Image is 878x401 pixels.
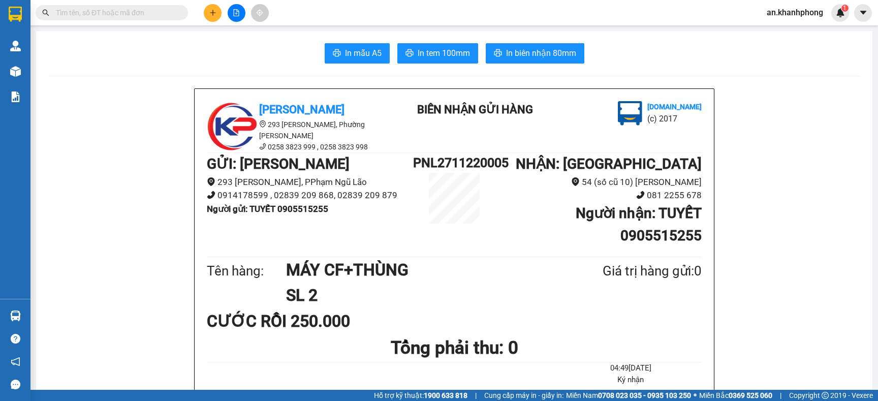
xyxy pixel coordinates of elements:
[209,9,216,16] span: plus
[571,177,580,186] span: environment
[475,390,477,401] span: |
[484,390,563,401] span: Cung cấp máy in - giấy in:
[207,309,370,334] div: CƯỚC RỒI 250.000
[405,49,414,58] span: printer
[374,390,467,401] span: Hỗ trợ kỹ thuật:
[859,8,868,17] span: caret-down
[286,257,553,283] h1: MÁY CF+THÙNG
[843,5,846,12] span: 1
[618,101,642,126] img: logo.jpg
[854,4,872,22] button: caret-down
[11,380,20,389] span: message
[207,101,258,152] img: logo.jpg
[413,153,495,173] h1: PNL2711220005
[566,390,691,401] span: Miền Nam
[256,9,263,16] span: aim
[10,66,21,77] img: warehouse-icon
[553,261,702,282] div: Giá trị hàng gửi: 0
[233,9,240,16] span: file-add
[228,4,245,22] button: file-add
[345,47,382,59] span: In mẫu A5
[42,9,49,16] span: search
[729,391,772,399] strong: 0369 525 060
[259,143,266,150] span: phone
[506,47,576,59] span: In biên nhận 80mm
[9,7,22,22] img: logo-vxr
[560,362,702,375] li: 04:49[DATE]
[417,103,533,116] b: BIÊN NHẬN GỬI HÀNG
[207,156,350,172] b: GỬI : [PERSON_NAME]
[495,189,702,202] li: 081 2255 678
[207,119,390,141] li: 293 [PERSON_NAME], Phường [PERSON_NAME]
[56,7,176,18] input: Tìm tên, số ĐT hoặc mã đơn
[11,357,20,366] span: notification
[10,311,21,321] img: warehouse-icon
[647,103,702,111] b: [DOMAIN_NAME]
[207,175,413,189] li: 293 [PERSON_NAME], PPhạm Ngũ Lão
[207,141,390,152] li: 0258 3823 999 , 0258 3823 998
[576,205,702,244] b: Người nhận : TUYẾT 0905515255
[647,112,702,125] li: (c) 2017
[424,391,467,399] strong: 1900 633 818
[10,41,21,51] img: warehouse-icon
[207,191,215,199] span: phone
[325,43,390,64] button: printerIn mẫu A5
[598,391,691,399] strong: 0708 023 035 - 0935 103 250
[841,5,849,12] sup: 1
[207,334,702,362] h1: Tổng phải thu: 0
[207,189,413,202] li: 0914178599 , 02839 209 868, 02839 209 879
[286,283,553,308] h1: SL 2
[560,374,702,386] li: Ký nhận
[10,91,21,102] img: solution-icon
[694,393,697,397] span: ⚪️
[699,390,772,401] span: Miền Bắc
[494,49,502,58] span: printer
[259,120,266,128] span: environment
[486,43,584,64] button: printerIn biên nhận 80mm
[259,103,344,116] b: [PERSON_NAME]
[780,390,781,401] span: |
[822,392,829,399] span: copyright
[836,8,845,17] img: icon-new-feature
[759,6,831,19] span: an.khanhphong
[418,47,470,59] span: In tem 100mm
[397,43,478,64] button: printerIn tem 100mm
[251,4,269,22] button: aim
[207,261,286,282] div: Tên hàng:
[11,334,20,344] span: question-circle
[636,191,645,199] span: phone
[207,204,328,214] b: Người gửi : TUYẾT 0905515255
[207,177,215,186] span: environment
[495,175,702,189] li: 54 (số cũ 10) [PERSON_NAME]
[204,4,222,22] button: plus
[333,49,341,58] span: printer
[516,156,702,172] b: NHẬN : [GEOGRAPHIC_DATA]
